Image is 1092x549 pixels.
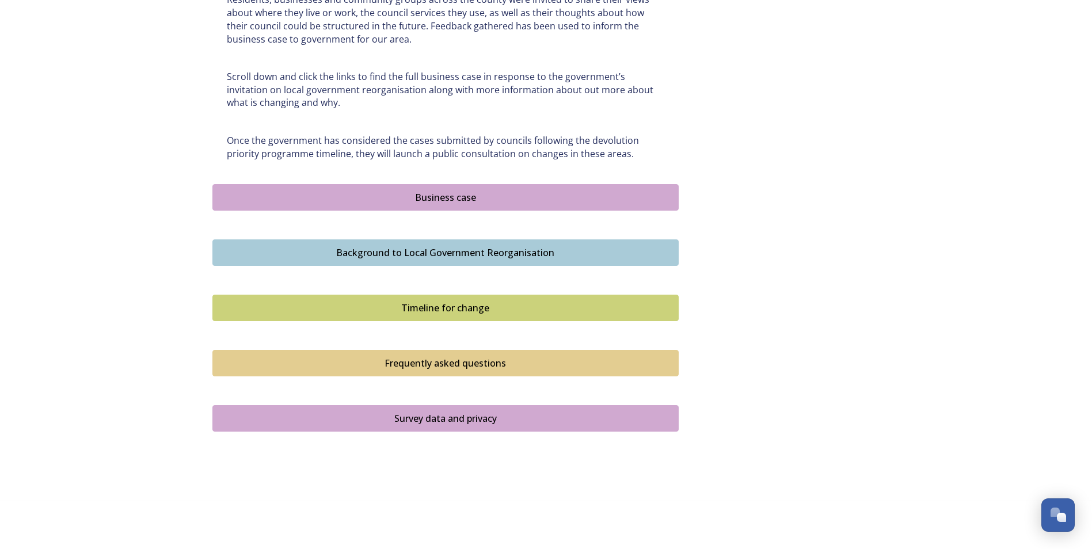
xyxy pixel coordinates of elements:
[212,405,679,432] button: Survey data and privacy
[212,184,679,211] button: Business case
[227,134,664,160] p: Once the government has considered the cases submitted by councils following the devolution prior...
[219,356,672,370] div: Frequently asked questions
[219,190,672,204] div: Business case
[1041,498,1075,532] button: Open Chat
[219,246,672,260] div: Background to Local Government Reorganisation
[227,70,664,109] p: Scroll down and click the links to find the full business case in response to the government’s in...
[212,350,679,376] button: Frequently asked questions
[212,295,679,321] button: Timeline for change
[212,239,679,266] button: Background to Local Government Reorganisation
[219,301,672,315] div: Timeline for change
[219,411,672,425] div: Survey data and privacy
